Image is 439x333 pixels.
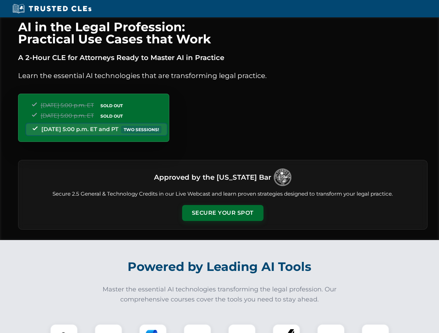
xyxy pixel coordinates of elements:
p: Master the essential AI technologies transforming the legal profession. Our comprehensive courses... [98,284,341,305]
h1: AI in the Legal Profession: Practical Use Cases that Work [18,21,428,45]
img: Trusted CLEs [10,3,94,14]
span: SOLD OUT [98,102,125,109]
span: [DATE] 5:00 p.m. ET [41,112,94,119]
img: Logo [274,169,291,186]
p: Learn the essential AI technologies that are transforming legal practice. [18,70,428,81]
p: A 2-Hour CLE for Attorneys Ready to Master AI in Practice [18,52,428,63]
button: Secure Your Spot [182,205,263,221]
h2: Powered by Leading AI Tools [27,255,412,279]
p: Secure 2.5 General & Technology Credits in our Live Webcast and learn proven strategies designed ... [27,190,419,198]
span: SOLD OUT [98,112,125,120]
h3: Approved by the [US_STATE] Bar [154,171,271,183]
span: [DATE] 5:00 p.m. ET [41,102,94,109]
